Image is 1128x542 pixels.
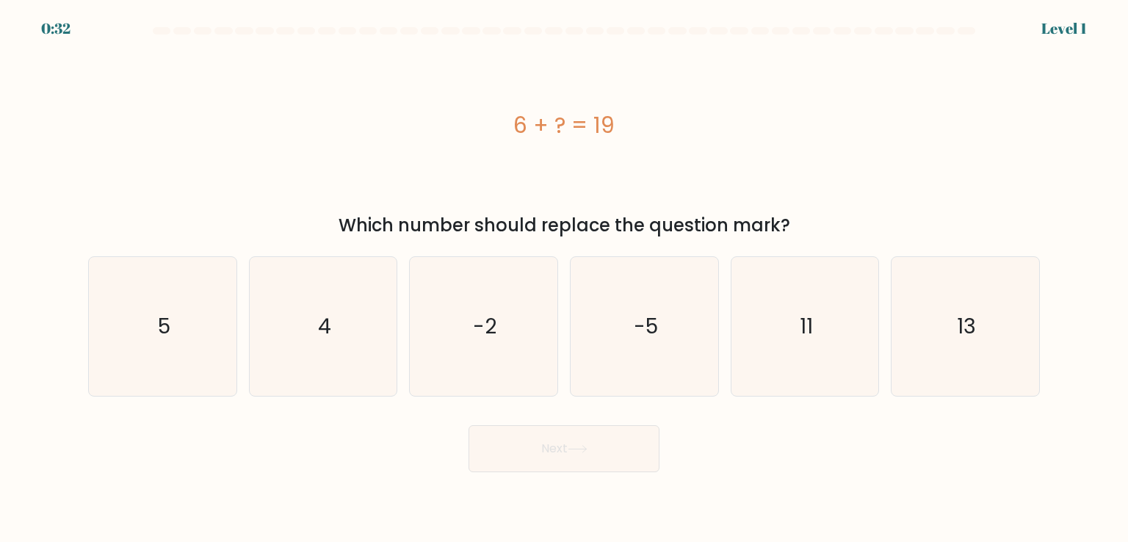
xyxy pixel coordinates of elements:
text: 11 [800,311,813,341]
div: Level 1 [1041,18,1087,40]
text: 13 [957,311,976,341]
text: 5 [158,311,170,341]
text: 4 [318,311,331,341]
div: 6 + ? = 19 [88,109,1040,142]
div: 0:32 [41,18,70,40]
text: -2 [474,311,497,341]
div: Which number should replace the question mark? [97,212,1031,239]
button: Next [469,425,659,472]
text: -5 [634,311,658,341]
